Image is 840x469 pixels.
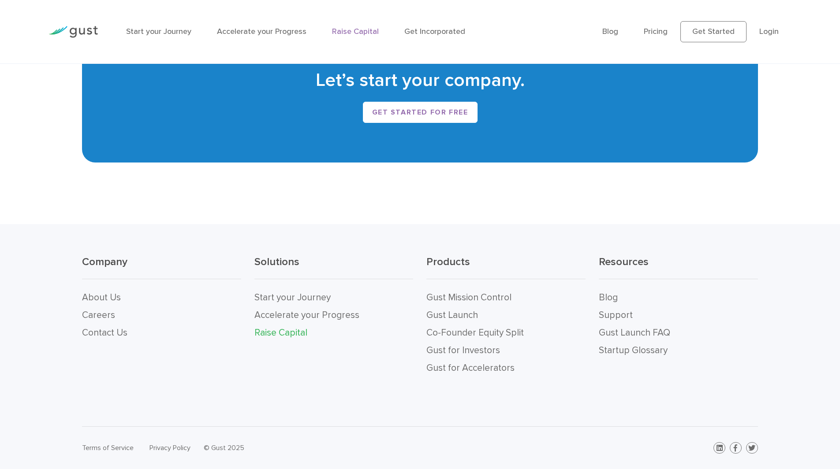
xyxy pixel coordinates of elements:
[217,27,306,37] a: Accelerate your Progress
[644,27,668,37] a: Pricing
[426,255,586,279] h3: Products
[599,310,633,321] a: Support
[599,345,668,356] a: Startup Glossary
[759,27,779,37] a: Login
[426,310,478,321] a: Gust Launch
[254,292,331,303] a: Start your Journey
[599,292,618,303] a: Blog
[126,27,191,37] a: Start your Journey
[602,27,618,37] a: Blog
[426,327,524,338] a: Co-Founder Equity Split
[49,26,98,38] img: Gust Logo
[149,443,190,452] a: Privacy Policy
[332,27,379,37] a: Raise Capital
[426,345,500,356] a: Gust for Investors
[204,442,413,454] div: © Gust 2025
[404,27,465,37] a: Get Incorporated
[82,255,241,279] h3: Company
[363,102,478,123] a: Get started for free
[426,362,515,373] a: Gust for Accelerators
[426,292,511,303] a: Gust Mission Control
[599,327,670,338] a: Gust Launch FAQ
[599,255,758,279] h3: Resources
[254,310,359,321] a: Accelerate your Progress
[680,21,747,42] a: Get Started
[82,443,134,452] a: Terms of Service
[254,255,414,279] h3: Solutions
[82,310,115,321] a: Careers
[254,327,307,338] a: Raise Capital
[95,68,744,93] h2: Let’s start your company.
[82,327,127,338] a: Contact Us
[82,292,121,303] a: About Us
